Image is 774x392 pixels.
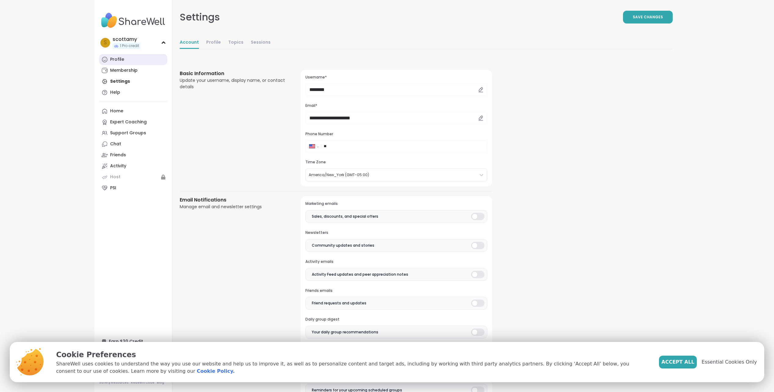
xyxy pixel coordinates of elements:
[702,358,757,366] span: Essential Cookies Only
[661,358,694,366] span: Accept All
[99,336,167,347] div: Earn $20 Credit
[228,37,243,49] a: Topics
[305,132,487,137] h3: Phone Number
[659,356,697,368] button: Accept All
[99,10,167,31] img: ShareWell Nav Logo
[99,117,167,128] a: Expert Coaching
[110,185,116,191] div: PSI
[305,160,487,165] h3: Time Zone
[110,67,138,74] div: Membership
[113,36,140,43] div: scottamy
[99,87,167,98] a: Help
[305,230,487,235] h3: Newsletters
[305,103,487,108] h3: Email*
[180,204,286,210] div: Manage email and newsletter settings
[110,89,120,96] div: Help
[99,54,167,65] a: Profile
[623,11,673,24] button: Save Changes
[312,329,378,335] span: Your daily group recommendations
[157,380,164,385] a: Blog
[120,43,139,49] span: 1 Pro credit
[180,196,286,204] h3: Email Notifications
[180,37,199,49] a: Account
[110,56,124,63] div: Profile
[110,130,146,136] div: Support Groups
[110,141,121,147] div: Chat
[180,77,286,90] div: Update your username, display name, or contact details
[312,214,378,219] span: Sales, discounts, and special offers
[312,272,408,277] span: Activity Feed updates and peer appreciation notes
[312,243,374,248] span: Community updates and stories
[110,174,121,180] div: Host
[305,201,487,206] h3: Marketing emails
[99,172,167,183] a: Host
[131,380,154,385] a: Redeem Code
[56,360,649,375] p: ShareWell uses cookies to understand the way you use our website and help us to improve it, as we...
[305,288,487,293] h3: Friends emails
[99,150,167,161] a: Friends
[99,380,128,385] a: Safety Resources
[206,37,221,49] a: Profile
[180,10,220,24] div: Settings
[99,128,167,139] a: Support Groups
[180,70,286,77] h3: Basic Information
[197,368,235,375] a: Cookie Policy.
[99,106,167,117] a: Home
[110,163,126,169] div: Activity
[99,139,167,150] a: Chat
[305,75,487,80] h3: Username*
[56,349,649,360] p: Cookie Preferences
[305,317,487,322] h3: Daily group digest
[99,161,167,172] a: Activity
[110,119,147,125] div: Expert Coaching
[312,300,366,306] span: Friend requests and updates
[99,183,167,194] a: PSI
[99,65,167,76] a: Membership
[251,37,271,49] a: Sessions
[633,14,663,20] span: Save Changes
[104,39,107,47] span: s
[110,108,123,114] div: Home
[305,259,487,264] h3: Activity emails
[110,152,126,158] div: Friends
